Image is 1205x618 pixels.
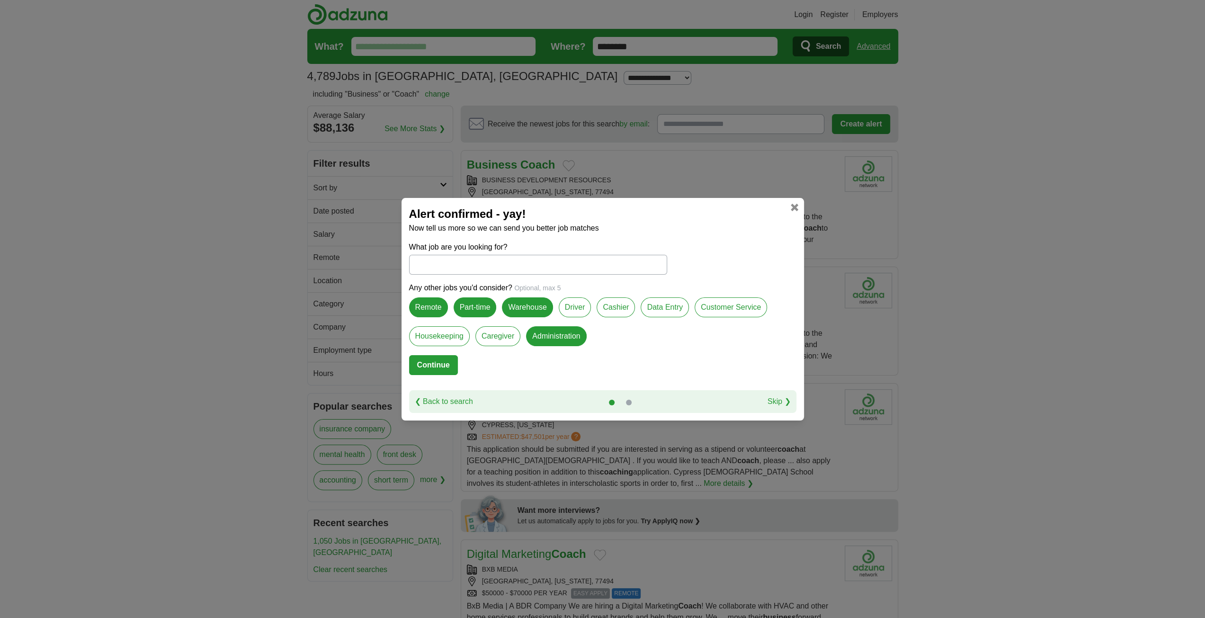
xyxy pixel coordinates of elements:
label: Warehouse [502,297,553,317]
label: Caregiver [475,326,520,346]
a: ❮ Back to search [415,396,473,407]
button: Continue [409,355,458,375]
p: Now tell us more so we can send you better job matches [409,223,796,234]
span: Optional, max 5 [514,284,561,292]
p: Any other jobs you'd consider? [409,282,796,294]
label: Data Entry [641,297,689,317]
label: Customer Service [695,297,767,317]
label: Administration [526,326,586,346]
label: Driver [559,297,591,317]
label: What job are you looking for? [409,242,667,253]
label: Part-time [454,297,497,317]
label: Housekeeping [409,326,470,346]
h2: Alert confirmed - yay! [409,206,796,223]
a: Skip ❯ [768,396,791,407]
label: Cashier [597,297,635,317]
label: Remote [409,297,448,317]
